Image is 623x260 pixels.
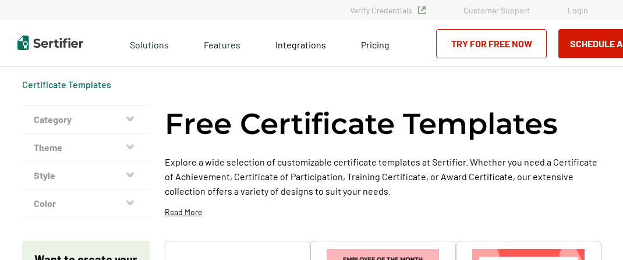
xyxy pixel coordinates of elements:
[436,29,547,58] a: Try for Free Now
[22,79,111,90] div: Breadcrumb
[22,161,150,189] button: Style
[165,206,202,218] p: Read More
[165,154,601,198] p: Explore a wide selection of customizable certificate templates at Sertifier. Whether you need a C...
[130,36,169,51] span: Solutions
[275,39,326,50] span: Integrations
[361,36,390,51] a: Pricing
[165,105,558,143] h1: Free Certificate Templates
[350,5,426,15] a: Verify Credentials
[22,133,150,161] button: Theme
[17,36,83,50] img: Sertifier | Digital Credentialing Platform
[568,5,588,15] a: Login
[463,5,530,15] a: Customer Support
[361,39,390,50] span: Pricing
[22,79,111,90] a: Certificate Templates
[418,6,426,14] img: Verified
[22,106,150,133] button: Category
[22,189,150,217] button: Color
[275,36,326,51] a: Integrations
[204,36,240,51] span: Features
